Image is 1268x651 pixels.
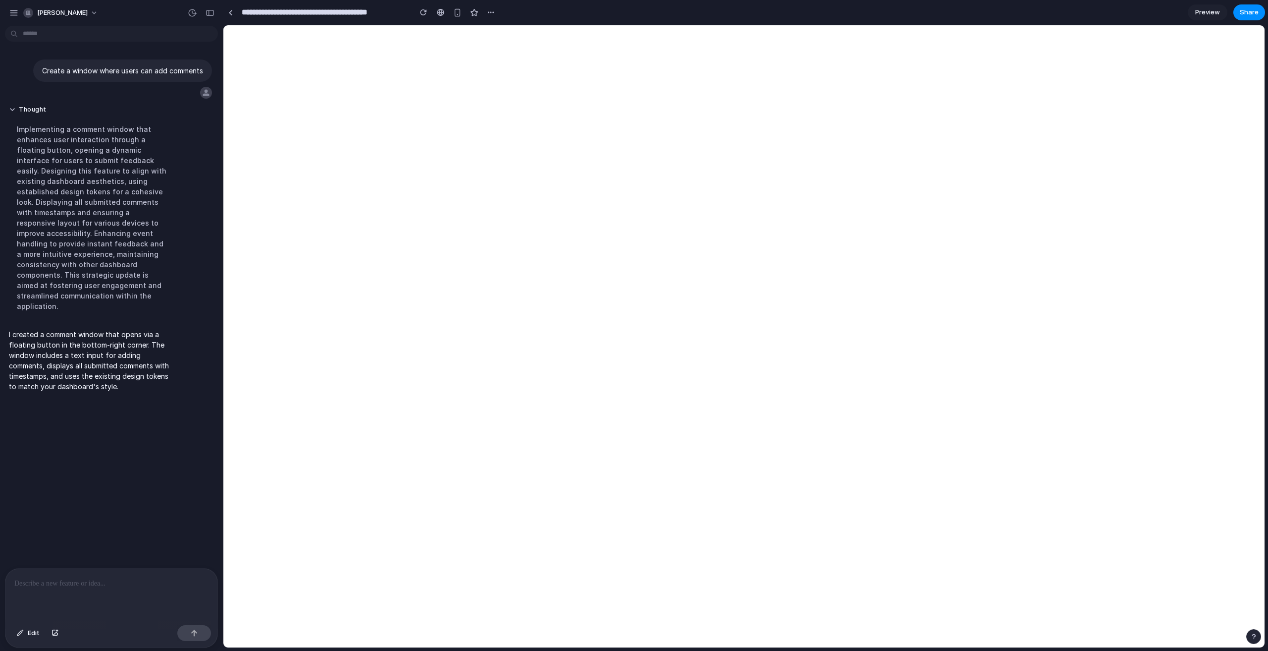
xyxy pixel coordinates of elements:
[1240,7,1259,17] span: Share
[9,118,174,317] div: Implementing a comment window that enhances user interaction through a floating button, opening a...
[1233,4,1265,20] button: Share
[37,8,88,18] span: [PERSON_NAME]
[42,65,203,76] p: Create a window where users can add comments
[1188,4,1227,20] a: Preview
[9,329,174,392] p: I created a comment window that opens via a floating button in the bottom-right corner. The windo...
[19,5,103,21] button: [PERSON_NAME]
[12,625,45,641] button: Edit
[1195,7,1220,17] span: Preview
[28,628,40,638] span: Edit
